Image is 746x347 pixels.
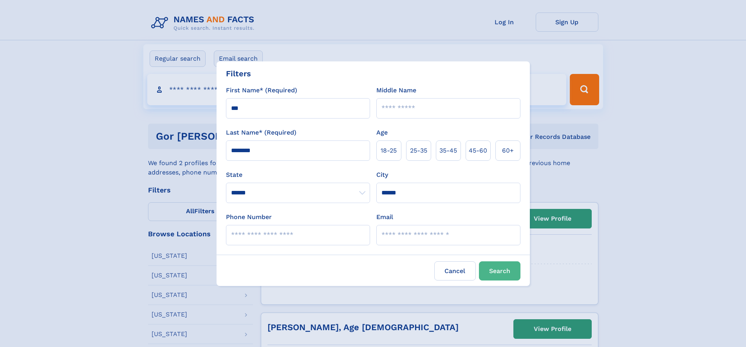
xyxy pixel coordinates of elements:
[376,86,416,95] label: Middle Name
[226,86,297,95] label: First Name* (Required)
[434,261,476,280] label: Cancel
[381,146,397,155] span: 18‑25
[410,146,427,155] span: 25‑35
[439,146,457,155] span: 35‑45
[226,170,370,180] label: State
[469,146,487,155] span: 45‑60
[376,212,393,222] label: Email
[226,128,296,137] label: Last Name* (Required)
[502,146,514,155] span: 60+
[226,212,272,222] label: Phone Number
[376,128,388,137] label: Age
[479,261,520,280] button: Search
[376,170,388,180] label: City
[226,68,251,79] div: Filters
